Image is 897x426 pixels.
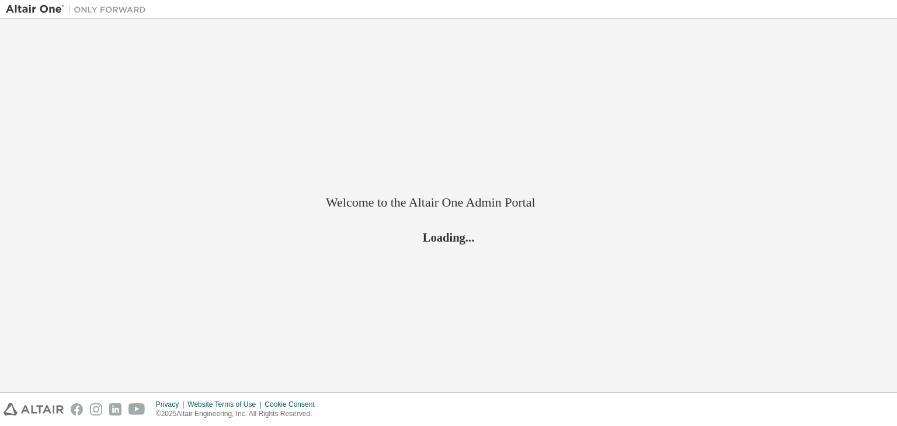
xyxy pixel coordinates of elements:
img: Altair One [6,4,152,15]
img: altair_logo.svg [4,403,64,415]
div: Privacy [156,400,187,409]
h2: Welcome to the Altair One Admin Portal [326,194,571,211]
h2: Loading... [326,230,571,245]
div: Cookie Consent [265,400,321,409]
img: instagram.svg [90,403,102,415]
img: facebook.svg [71,403,83,415]
div: Website Terms of Use [187,400,265,409]
img: youtube.svg [128,403,145,415]
img: linkedin.svg [109,403,121,415]
p: © 2025 Altair Engineering, Inc. All Rights Reserved. [156,409,322,419]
